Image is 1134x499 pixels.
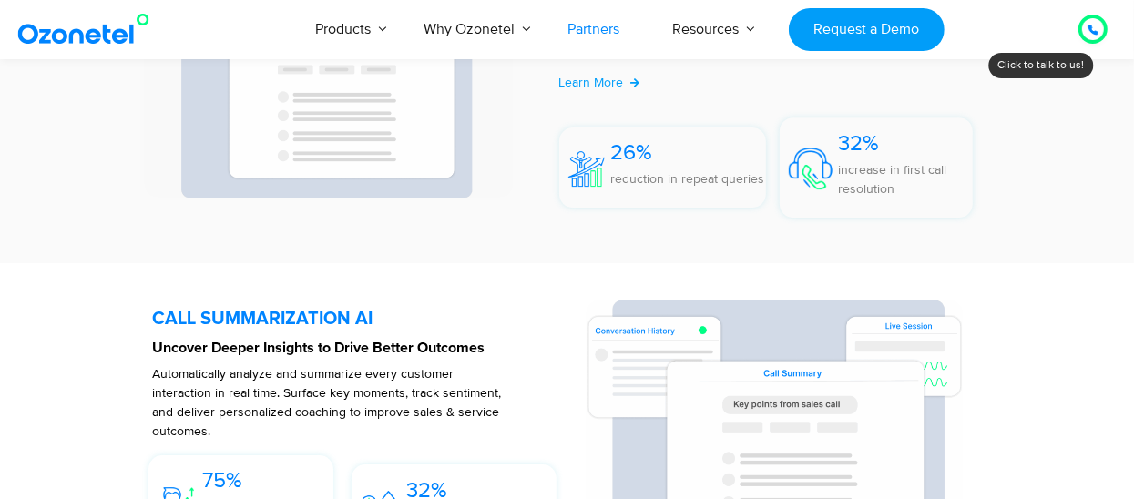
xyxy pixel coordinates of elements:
[568,151,605,187] img: 26%
[789,148,833,189] img: 32%
[839,130,880,157] span: 32%
[611,139,653,166] span: 26%
[203,467,243,494] span: 75%
[559,75,624,90] span: Learn More
[789,8,945,51] a: Request a Demo
[153,341,485,355] strong: Uncover Deeper Insights to Drive Better Outcomes
[153,310,567,328] h5: CALL SUMMARIZATION AI
[839,160,974,199] p: increase in first call resolution
[611,169,765,188] p: reduction in repeat queries
[153,366,502,439] span: Automatically analyze and summarize every customer interaction in real time. Surface key moments,...
[559,73,640,92] a: Learn More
